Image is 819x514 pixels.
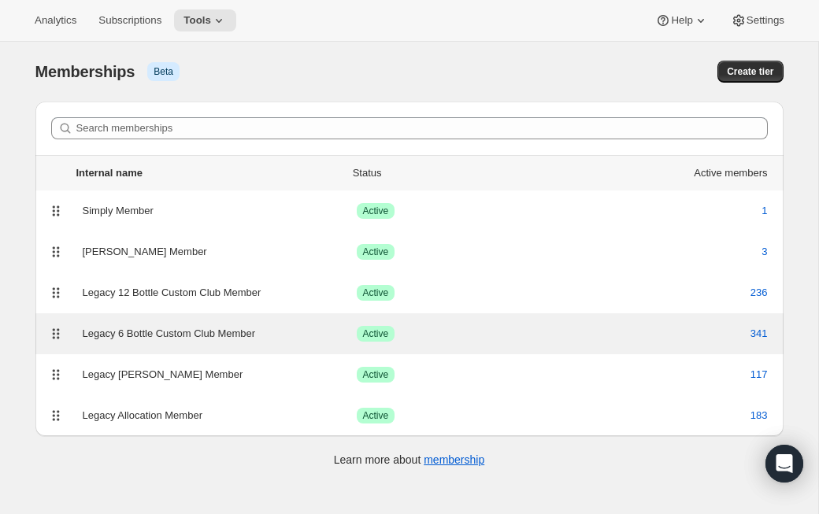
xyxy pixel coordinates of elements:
span: 117 [750,367,768,383]
button: Create tier [717,61,783,83]
div: Legacy Allocation Member [83,408,357,423]
span: Settings [747,14,784,27]
button: 1 [752,198,776,224]
input: Search memberships [76,117,768,139]
div: Legacy 6 Bottle Custom Club Member [83,326,357,342]
button: 236 [741,280,777,305]
span: 3 [762,244,767,260]
button: Settings [721,9,794,31]
span: Help [671,14,692,27]
span: Subscriptions [98,14,161,27]
span: Active [363,246,389,258]
span: Beta [154,65,173,78]
button: Help [646,9,717,31]
span: Tools [183,14,211,27]
div: Legacy Audrey Member [83,367,357,383]
div: Legacy 12 Bottle Custom Club Member [83,285,357,301]
a: membership [424,453,484,466]
span: Create tier [727,65,773,78]
span: Memberships [35,62,135,81]
div: Status [353,165,560,181]
button: Subscriptions [89,9,171,31]
span: Active [363,409,389,422]
button: 117 [741,362,777,387]
div: Audrey Member [83,244,357,260]
button: Tools [174,9,236,31]
span: 1 [762,203,767,219]
span: Analytics [35,14,76,27]
button: 183 [741,403,777,428]
div: Active members [694,165,767,181]
span: 341 [750,326,768,342]
span: Active [363,205,389,217]
div: Simply Member [83,203,357,219]
button: Analytics [25,9,86,31]
span: 183 [750,408,768,423]
span: Active [363,287,389,299]
div: Internal name [76,165,143,181]
span: Active [363,368,389,381]
div: Open Intercom Messenger [765,445,803,483]
button: 341 [741,321,777,346]
p: Learn more about [334,452,484,468]
button: 3 [752,239,776,264]
span: 236 [750,285,768,301]
span: Active [363,327,389,340]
